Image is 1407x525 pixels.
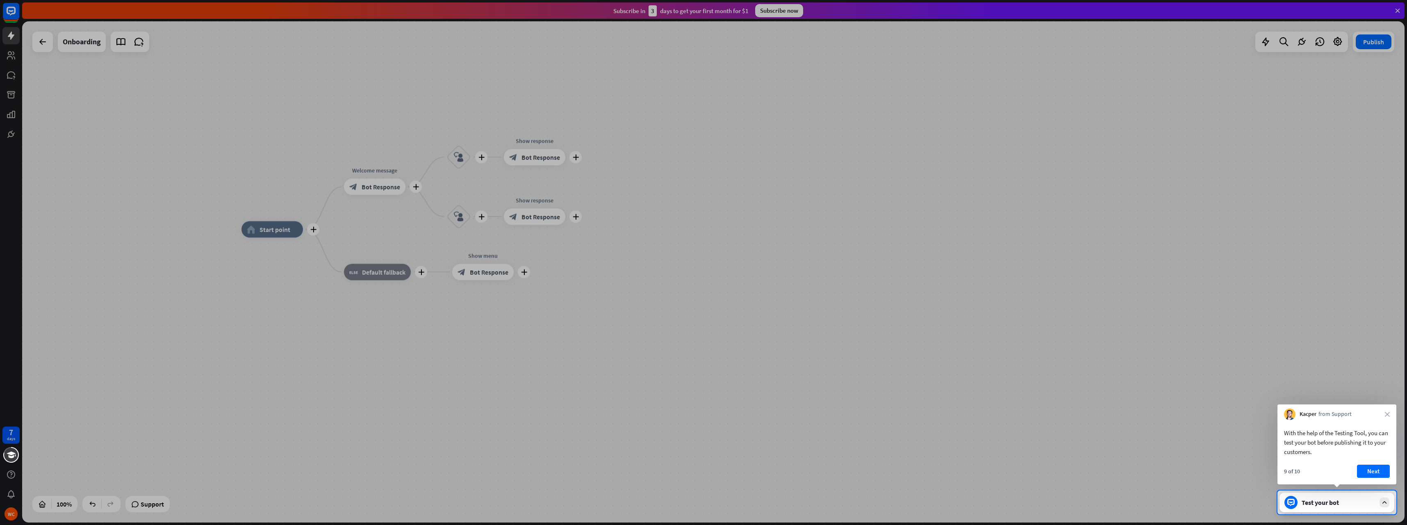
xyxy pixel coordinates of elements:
div: With the help of the Testing Tool, you can test your bot before publishing it to your customers. [1284,428,1390,457]
span: Kacper [1300,410,1316,418]
span: from Support [1318,410,1352,418]
button: Next [1357,465,1390,478]
button: Open LiveChat chat widget [7,3,31,28]
div: Test your bot [1302,498,1375,507]
div: 9 of 10 [1284,468,1300,475]
i: close [1385,412,1390,417]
